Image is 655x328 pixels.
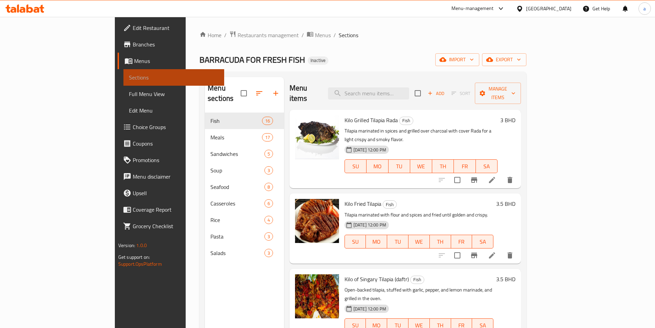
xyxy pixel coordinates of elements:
button: export [482,53,526,66]
span: [DATE] 12:00 PM [351,306,389,312]
div: items [264,216,273,224]
h6: 3.5 BHD [496,199,515,209]
span: 17 [262,134,273,141]
span: export [488,55,521,64]
button: SA [472,235,493,248]
span: Select section first [447,88,475,99]
h6: 3 BHD [500,115,515,125]
span: TU [391,161,407,171]
div: Pasta3 [205,228,284,245]
p: Tilapia marinated in spices and grilled over charcoal with cover Rada for a light crispy and smok... [345,127,498,144]
div: items [262,133,273,141]
div: Menu-management [451,4,494,13]
span: 6 [265,200,273,207]
h2: Menu items [290,83,320,104]
button: Branch-specific-item [466,172,482,188]
span: MO [369,237,384,247]
span: Rice [210,216,264,224]
span: Fish [210,117,262,125]
span: Upsell [133,189,219,197]
span: Casseroles [210,199,264,208]
a: Sections [123,69,224,86]
span: Full Menu View [129,90,219,98]
button: SU [345,159,367,173]
div: Fish [383,200,397,209]
div: [GEOGRAPHIC_DATA] [526,5,571,12]
a: Menus [118,53,224,69]
div: Salads3 [205,245,284,261]
span: Kilo of Singary Tilapia (daftr) [345,274,409,284]
span: 4 [265,217,273,223]
span: Salads [210,249,264,257]
button: Add section [268,85,284,102]
button: SA [476,159,498,173]
span: Get support on: [118,253,150,262]
a: Grocery Checklist [118,218,224,234]
button: TU [387,235,408,248]
img: Kilo Grilled Tilapia Rada [295,115,339,159]
div: Casseroles6 [205,195,284,212]
span: TU [390,237,406,247]
div: items [264,249,273,257]
span: Manage items [480,85,515,102]
a: Branches [118,36,224,53]
span: 3 [265,167,273,174]
span: TH [433,237,448,247]
button: import [435,53,479,66]
div: items [264,150,273,158]
span: Select all sections [237,86,251,100]
span: FR [454,237,470,247]
button: MO [367,159,388,173]
a: Full Menu View [123,86,224,102]
button: FR [454,159,476,173]
span: Sandwiches [210,150,264,158]
span: SU [348,237,363,247]
span: SA [475,237,491,247]
span: Select to update [450,248,465,263]
span: Sections [129,73,219,82]
h6: 3.5 BHD [496,274,515,284]
a: Edit menu item [488,251,496,260]
span: WE [411,237,427,247]
span: Coupons [133,139,219,148]
span: SU [348,161,364,171]
span: Sort sections [251,85,268,102]
button: TH [432,159,454,173]
div: Seafood [210,183,264,191]
span: [DATE] 12:00 PM [351,222,389,228]
div: Rice4 [205,212,284,228]
span: 1.0.0 [136,241,147,250]
div: items [264,183,273,191]
span: 3 [265,233,273,240]
a: Upsell [118,185,224,201]
button: TH [430,235,451,248]
span: Add [427,89,445,97]
div: Soup [210,166,264,174]
nav: breadcrumb [199,31,526,40]
span: FR [457,161,473,171]
span: Fish [400,117,413,125]
div: Fish [410,276,424,284]
div: items [264,232,273,241]
span: Grocery Checklist [133,222,219,230]
span: Fish [383,201,396,209]
img: Kilo of Singary Tilapia (daftr) [295,274,339,318]
span: 5 [265,151,273,157]
button: Manage items [475,83,521,104]
span: Meals [210,133,262,141]
span: 16 [262,118,273,124]
span: Restaurants management [238,31,299,39]
div: Seafood8 [205,179,284,195]
span: Select to update [450,173,465,187]
span: Choice Groups [133,123,219,131]
button: delete [502,247,518,264]
div: items [262,117,273,125]
li: / [334,31,336,39]
p: Tilapia marinated with flour and spices and fried until golden and crispy. [345,211,493,219]
span: Branches [133,40,219,49]
a: Coupons [118,135,224,152]
span: Edit Restaurant [133,24,219,32]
